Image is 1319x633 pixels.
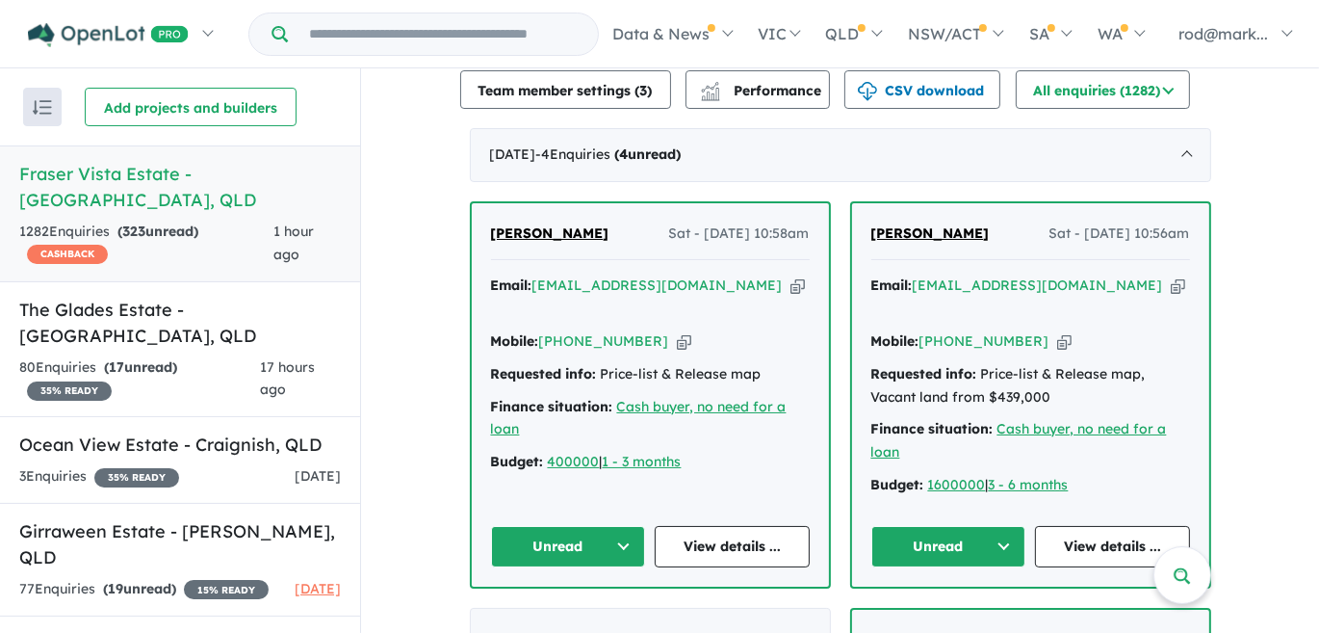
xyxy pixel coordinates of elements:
img: Openlot PRO Logo White [28,23,189,47]
strong: Requested info: [871,365,977,382]
button: Copy [790,276,805,296]
span: 17 hours ago [260,358,315,399]
strong: Email: [871,277,913,294]
span: 1 hour ago [274,223,315,263]
h5: Fraser Vista Estate - [GEOGRAPHIC_DATA] , QLD [19,161,341,213]
a: 1 - 3 months [603,453,682,470]
a: [PHONE_NUMBER] [539,332,669,350]
strong: ( unread) [117,223,198,240]
div: [DATE] [470,128,1211,182]
div: | [491,451,810,474]
a: [EMAIL_ADDRESS][DOMAIN_NAME] [532,277,783,294]
strong: ( unread) [615,145,682,163]
strong: Budget: [491,453,544,470]
strong: ( unread) [104,358,177,376]
button: Performance [685,70,830,109]
button: Unread [871,526,1026,567]
span: Performance [704,82,822,99]
button: Copy [1171,276,1185,296]
span: 323 [122,223,145,240]
h5: Ocean View Estate - Craignish , QLD [19,432,341,458]
span: Sat - [DATE] 10:58am [669,223,810,246]
span: 35 % READY [27,382,112,401]
strong: Budget: [871,476,924,493]
span: [PERSON_NAME] [871,224,990,242]
button: Add projects and builders [85,88,297,126]
button: Unread [491,526,646,567]
button: Team member settings (3) [460,70,671,109]
h5: Girraween Estate - [PERSON_NAME] , QLD [19,518,341,570]
span: [PERSON_NAME] [491,224,609,242]
strong: Mobile: [491,332,539,350]
span: [DATE] [295,580,341,597]
a: [PERSON_NAME] [491,223,609,246]
div: Price-list & Release map [491,363,810,386]
span: 15 % READY [184,580,269,599]
a: View details ... [655,526,810,567]
span: rod@mark... [1178,24,1268,43]
div: 80 Enquir ies [19,356,260,403]
div: 3 Enquir ies [19,465,179,488]
span: Sat - [DATE] 10:56am [1049,223,1190,246]
div: 1282 Enquir ies [19,221,274,267]
a: [EMAIL_ADDRESS][DOMAIN_NAME] [913,277,1163,294]
a: 400000 [548,453,600,470]
span: 3 [640,82,648,99]
span: 4 [620,145,629,163]
a: 3 - 6 months [989,476,1069,493]
span: [DATE] [295,467,341,485]
strong: Finance situation: [491,398,613,415]
a: Cash buyer, no need for a loan [491,398,787,438]
button: Copy [1057,331,1072,352]
h5: The Glades Estate - [GEOGRAPHIC_DATA] , QLD [19,297,341,349]
a: Cash buyer, no need for a loan [871,420,1167,461]
span: 17 [109,358,124,376]
a: [PERSON_NAME] [871,223,990,246]
a: [PHONE_NUMBER] [919,332,1049,350]
button: Copy [677,331,691,352]
a: View details ... [1035,526,1190,567]
strong: Email: [491,277,532,294]
strong: Finance situation: [871,420,994,437]
button: CSV download [844,70,1000,109]
span: 35 % READY [94,468,179,488]
span: - 4 Enquir ies [536,145,682,163]
button: All enquiries (1282) [1016,70,1190,109]
strong: ( unread) [103,580,176,597]
strong: Requested info: [491,365,597,382]
img: line-chart.svg [701,82,718,92]
img: bar-chart.svg [701,88,720,100]
img: sort.svg [33,100,52,115]
div: | [871,474,1190,497]
input: Try estate name, suburb, builder or developer [292,13,594,55]
img: download icon [858,82,877,101]
div: 77 Enquir ies [19,578,269,601]
div: Price-list & Release map, Vacant land from $439,000 [871,363,1190,409]
a: 1600000 [928,476,986,493]
strong: Mobile: [871,332,919,350]
span: CASHBACK [27,245,108,264]
span: 19 [108,580,123,597]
